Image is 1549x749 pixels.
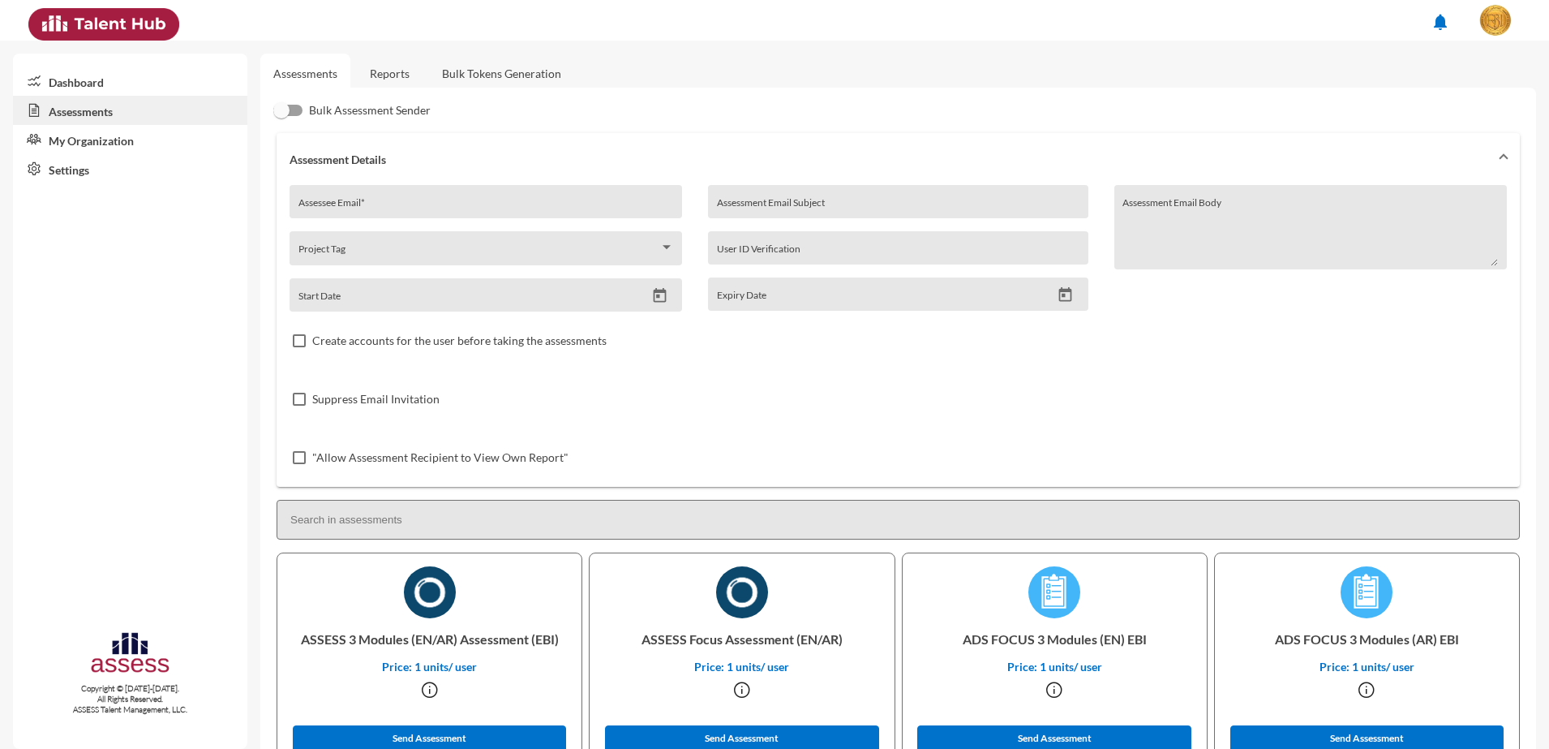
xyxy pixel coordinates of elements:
span: Suppress Email Invitation [312,390,440,409]
p: ASSESS 3 Modules (EN/AR) Assessment (EBI) [290,618,569,660]
a: Settings [13,154,247,183]
p: Price: 1 units/ user [603,660,881,674]
mat-expansion-panel-header: Assessment Details [277,133,1520,185]
a: Assessments [13,96,247,125]
img: assesscompany-logo.png [89,630,171,681]
a: My Organization [13,125,247,154]
p: Price: 1 units/ user [1228,660,1506,674]
mat-panel-title: Assessment Details [290,153,1487,166]
a: Bulk Tokens Generation [429,54,574,93]
button: Open calendar [646,287,674,304]
p: ASSESS Focus Assessment (EN/AR) [603,618,881,660]
a: Reports [357,54,423,93]
span: Create accounts for the user before taking the assessments [312,331,607,351]
p: Price: 1 units/ user [290,660,569,674]
p: ADS FOCUS 3 Modules (AR) EBI [1228,618,1506,660]
span: Bulk Assessment Sender [309,101,431,120]
p: Price: 1 units/ user [916,660,1194,674]
p: ADS FOCUS 3 Modules (EN) EBI [916,618,1194,660]
input: Search in assessments [277,500,1520,540]
a: Assessments [273,67,337,80]
span: "Allow Assessment Recipient to View Own Report" [312,448,569,467]
p: Copyright © [DATE]-[DATE]. All Rights Reserved. ASSESS Talent Management, LLC. [13,683,247,715]
div: Assessment Details [277,185,1520,487]
a: Dashboard [13,67,247,96]
mat-icon: notifications [1431,12,1450,32]
button: Open calendar [1051,286,1079,303]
